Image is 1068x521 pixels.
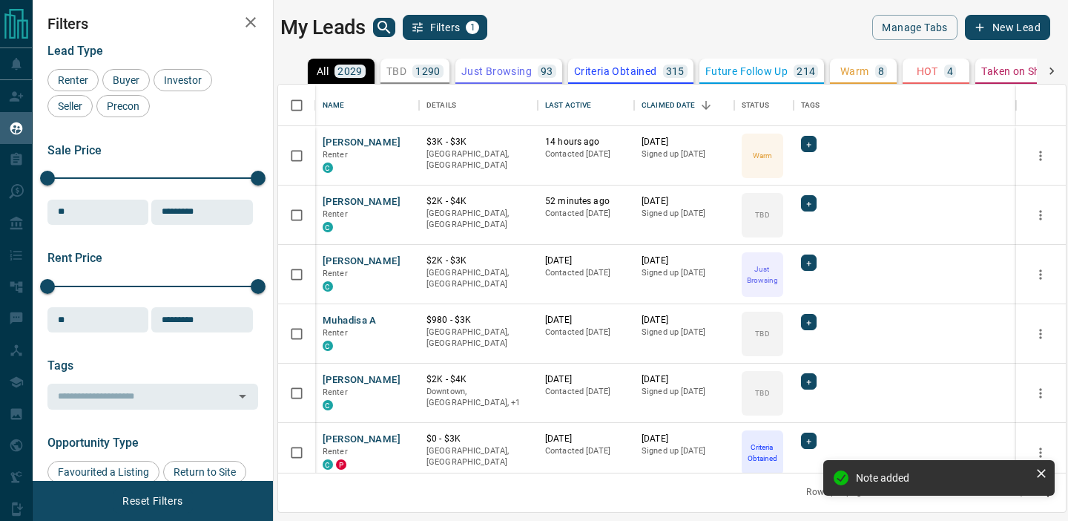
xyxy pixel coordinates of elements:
[545,373,627,386] p: [DATE]
[574,66,657,76] p: Criteria Obtained
[965,15,1050,40] button: New Lead
[642,386,727,398] p: Signed up [DATE]
[755,387,769,399] p: TBD
[1029,145,1052,167] button: more
[1029,204,1052,226] button: more
[323,255,400,269] button: [PERSON_NAME]
[323,341,333,351] div: condos.ca
[541,66,553,76] p: 93
[806,315,811,330] span: +
[323,269,348,278] span: Renter
[545,386,627,398] p: Contacted [DATE]
[734,85,794,126] div: Status
[47,69,99,91] div: Renter
[47,358,73,373] span: Tags
[634,85,734,126] div: Claimed Date
[426,255,530,267] p: $2K - $3K
[373,18,395,37] button: search button
[53,100,88,112] span: Seller
[545,195,627,208] p: 52 minutes ago
[1029,323,1052,345] button: more
[801,136,817,152] div: +
[323,163,333,173] div: condos.ca
[545,314,627,327] p: [DATE]
[108,74,145,86] span: Buyer
[642,267,727,279] p: Signed up [DATE]
[806,137,811,151] span: +
[386,66,406,76] p: TBD
[794,85,1016,126] div: Tags
[545,433,627,445] p: [DATE]
[154,69,212,91] div: Investor
[755,328,769,339] p: TBD
[323,281,333,292] div: condos.ca
[806,374,811,389] span: +
[426,148,530,171] p: [GEOGRAPHIC_DATA], [GEOGRAPHIC_DATA]
[797,66,815,76] p: 214
[743,442,782,464] p: Criteria Obtained
[1029,382,1052,404] button: more
[801,373,817,390] div: +
[280,16,366,39] h1: My Leads
[801,195,817,212] div: +
[323,195,400,209] button: [PERSON_NAME]
[1029,442,1052,464] button: more
[642,314,727,327] p: [DATE]
[753,150,772,161] p: Warm
[642,195,727,208] p: [DATE]
[47,251,102,265] span: Rent Price
[806,255,811,270] span: +
[53,74,93,86] span: Renter
[47,44,103,58] span: Lead Type
[323,400,333,410] div: condos.ca
[426,327,530,350] p: [GEOGRAPHIC_DATA], [GEOGRAPHIC_DATA]
[545,148,627,160] p: Contacted [DATE]
[467,22,478,33] span: 1
[323,328,348,338] span: Renter
[545,327,627,338] p: Contacted [DATE]
[232,386,253,407] button: Open
[426,386,530,409] p: Toronto
[642,433,727,445] p: [DATE]
[53,466,154,478] span: Favourited a Listing
[426,373,530,386] p: $2K - $4K
[102,100,145,112] span: Precon
[336,459,346,470] div: property.ca
[317,66,329,76] p: All
[545,208,627,220] p: Contacted [DATE]
[642,136,727,148] p: [DATE]
[947,66,953,76] p: 4
[705,66,788,76] p: Future Follow Up
[415,66,441,76] p: 1290
[47,436,139,450] span: Opportunity Type
[806,196,811,211] span: +
[801,314,817,330] div: +
[1029,263,1052,286] button: more
[642,327,727,338] p: Signed up [DATE]
[642,148,727,160] p: Signed up [DATE]
[426,195,530,208] p: $2K - $4K
[96,95,150,117] div: Precon
[113,488,192,514] button: Reset Filters
[545,445,627,457] p: Contacted [DATE]
[666,66,685,76] p: 315
[426,433,530,445] p: $0 - $3K
[47,95,93,117] div: Seller
[742,85,769,126] div: Status
[545,136,627,148] p: 14 hours ago
[337,66,363,76] p: 2029
[323,209,348,219] span: Renter
[323,459,333,470] div: condos.ca
[426,208,530,231] p: [GEOGRAPHIC_DATA], [GEOGRAPHIC_DATA]
[806,486,868,499] p: Rows per page:
[743,263,782,286] p: Just Browsing
[545,267,627,279] p: Contacted [DATE]
[47,143,102,157] span: Sale Price
[806,433,811,448] span: +
[323,136,400,150] button: [PERSON_NAME]
[801,433,817,449] div: +
[538,85,634,126] div: Last Active
[461,66,532,76] p: Just Browsing
[755,209,769,220] p: TBD
[426,267,530,290] p: [GEOGRAPHIC_DATA], [GEOGRAPHIC_DATA]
